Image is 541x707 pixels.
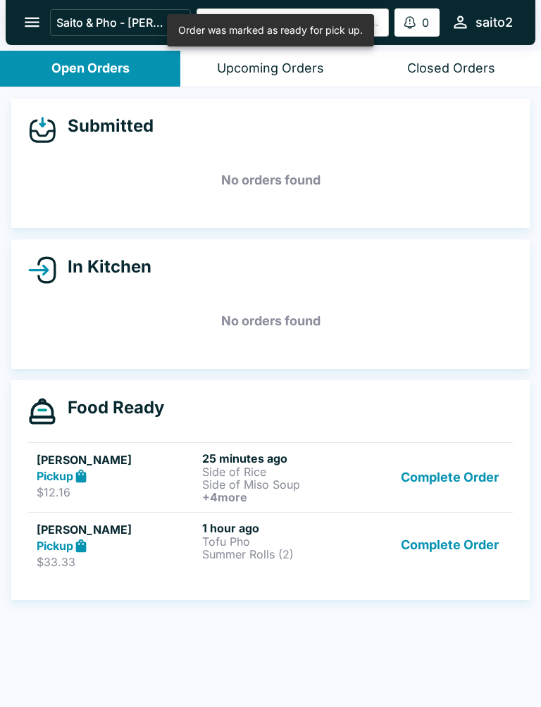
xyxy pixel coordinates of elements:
[14,4,50,40] button: open drawer
[202,535,362,548] p: Tofu Pho
[28,512,513,578] a: [PERSON_NAME]Pickup$33.331 hour agoTofu PhoSummer Rolls (2)Complete Order
[37,469,73,483] strong: Pickup
[202,548,362,561] p: Summer Rolls (2)
[37,539,73,553] strong: Pickup
[422,15,429,30] p: 0
[37,521,197,538] h5: [PERSON_NAME]
[56,256,151,277] h4: In Kitchen
[51,61,130,77] div: Open Orders
[202,451,362,465] h6: 25 minutes ago
[202,478,362,491] p: Side of Miso Soup
[56,15,165,30] p: Saito & Pho - [PERSON_NAME]
[50,9,191,36] button: Saito & Pho - [PERSON_NAME]
[28,442,513,512] a: [PERSON_NAME]Pickup$12.1625 minutes agoSide of RiceSide of Miso Soup+4moreComplete Order
[178,18,363,42] div: Order was marked as ready for pick up.
[37,555,197,569] p: $33.33
[56,115,154,137] h4: Submitted
[202,465,362,478] p: Side of Rice
[37,485,197,499] p: $12.16
[395,451,504,503] button: Complete Order
[202,491,362,503] h6: + 4 more
[28,155,513,206] h5: No orders found
[37,451,197,468] h5: [PERSON_NAME]
[202,521,362,535] h6: 1 hour ago
[395,521,504,570] button: Complete Order
[28,296,513,346] h5: No orders found
[475,14,513,31] div: saito2
[445,7,518,37] button: saito2
[56,397,164,418] h4: Food Ready
[217,61,324,77] div: Upcoming Orders
[407,61,495,77] div: Closed Orders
